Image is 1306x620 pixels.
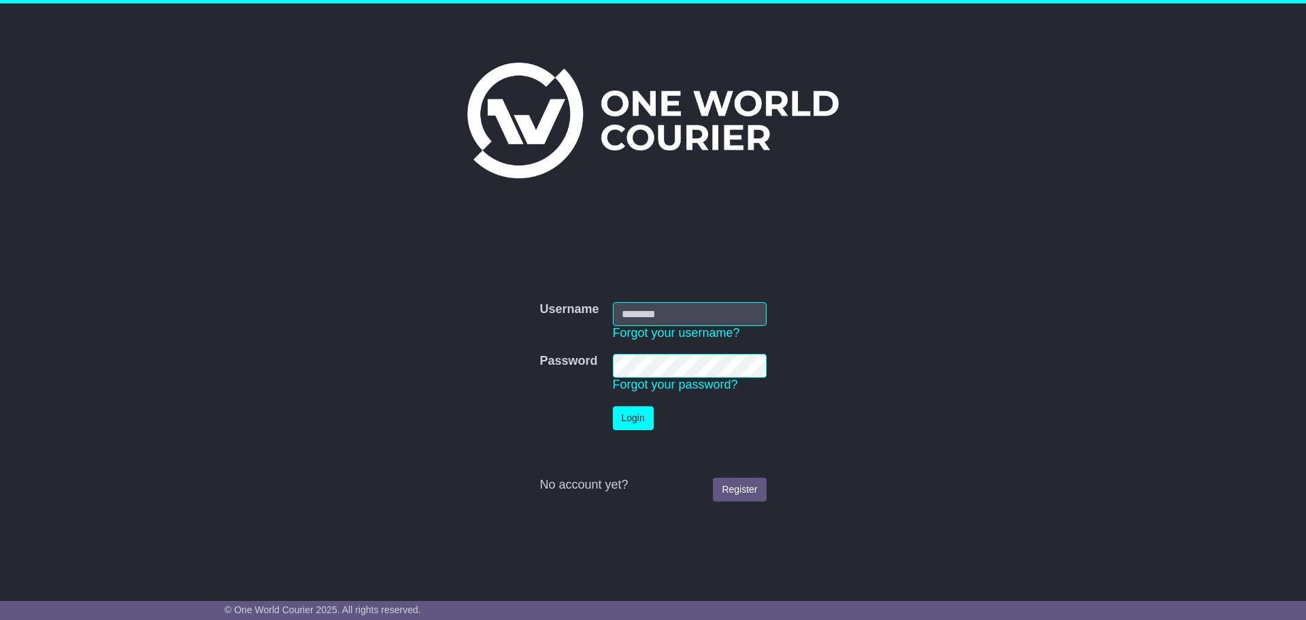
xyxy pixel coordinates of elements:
button: Login [613,406,654,430]
a: Forgot your username? [613,326,740,340]
a: Forgot your password? [613,378,738,391]
span: © One World Courier 2025. All rights reserved. [224,604,421,615]
label: Username [539,302,599,317]
img: One World [467,63,839,178]
label: Password [539,354,597,369]
div: No account yet? [539,478,766,493]
a: Register [713,478,766,502]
